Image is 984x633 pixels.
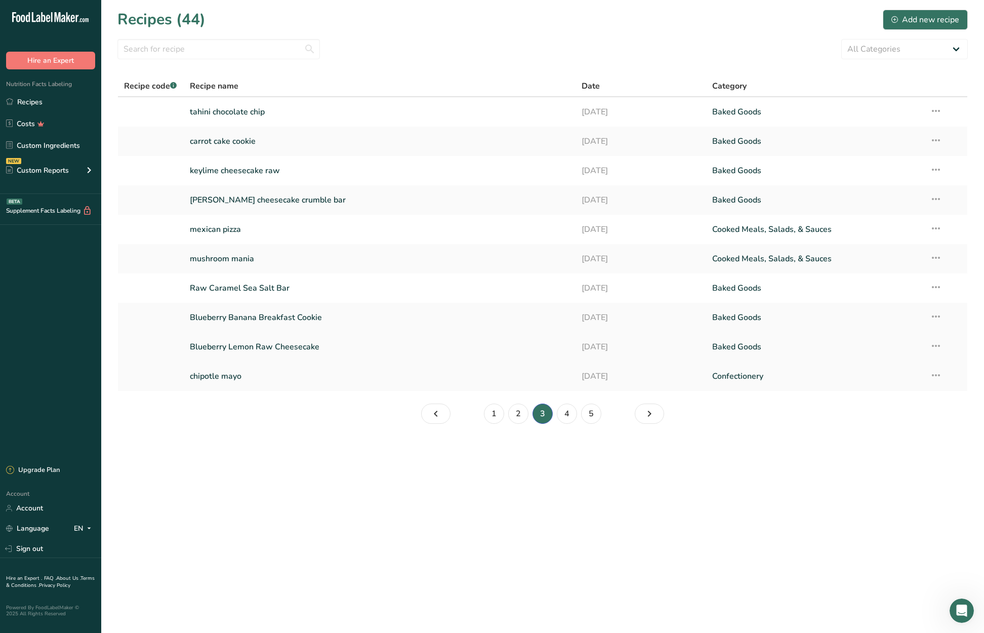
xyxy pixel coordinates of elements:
[6,605,95,617] div: Powered By FoodLabelMaker © 2025 All Rights Reserved
[190,307,569,328] a: Blueberry Banana Breakfast Cookie
[582,248,700,269] a: [DATE]
[582,160,700,181] a: [DATE]
[582,189,700,211] a: [DATE]
[635,404,664,424] a: Page 4.
[712,101,918,123] a: Baked Goods
[190,80,238,92] span: Recipe name
[712,307,918,328] a: Baked Goods
[117,39,320,59] input: Search for recipe
[6,465,60,476] div: Upgrade Plan
[712,366,918,387] a: Confectionery
[190,336,569,358] a: Blueberry Lemon Raw Cheesecake
[712,160,918,181] a: Baked Goods
[582,278,700,299] a: [DATE]
[712,219,918,240] a: Cooked Meals, Salads, & Sauces
[190,101,569,123] a: tahini chocolate chip
[74,523,95,535] div: EN
[950,599,974,623] iframe: Intercom live chat
[190,248,569,269] a: mushroom mania
[56,575,80,582] a: About Us .
[6,52,95,69] button: Hire an Expert
[582,307,700,328] a: [DATE]
[124,81,177,92] span: Recipe code
[39,582,70,589] a: Privacy Policy
[190,219,569,240] a: mexican pizza
[44,575,56,582] a: FAQ .
[582,219,700,240] a: [DATE]
[484,404,504,424] a: Page 1.
[582,101,700,123] a: [DATE]
[190,278,569,299] a: Raw Caramel Sea Salt Bar
[712,248,918,269] a: Cooked Meals, Salads, & Sauces
[582,131,700,152] a: [DATE]
[190,160,569,181] a: keylime cheesecake raw
[712,278,918,299] a: Baked Goods
[891,14,959,26] div: Add new recipe
[508,404,528,424] a: Page 2.
[712,336,918,358] a: Baked Goods
[712,80,747,92] span: Category
[883,10,968,30] button: Add new recipe
[712,131,918,152] a: Baked Goods
[6,165,69,176] div: Custom Reports
[557,404,577,424] a: Page 4.
[6,575,42,582] a: Hire an Expert .
[190,131,569,152] a: carrot cake cookie
[582,366,700,387] a: [DATE]
[6,575,95,589] a: Terms & Conditions .
[117,8,206,31] h1: Recipes (44)
[582,336,700,358] a: [DATE]
[190,366,569,387] a: chipotle mayo
[7,199,22,205] div: BETA
[6,158,21,164] div: NEW
[190,189,569,211] a: [PERSON_NAME] cheesecake crumble bar
[421,404,450,424] a: Page 2.
[6,520,49,537] a: Language
[582,80,600,92] span: Date
[581,404,601,424] a: Page 5.
[712,189,918,211] a: Baked Goods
